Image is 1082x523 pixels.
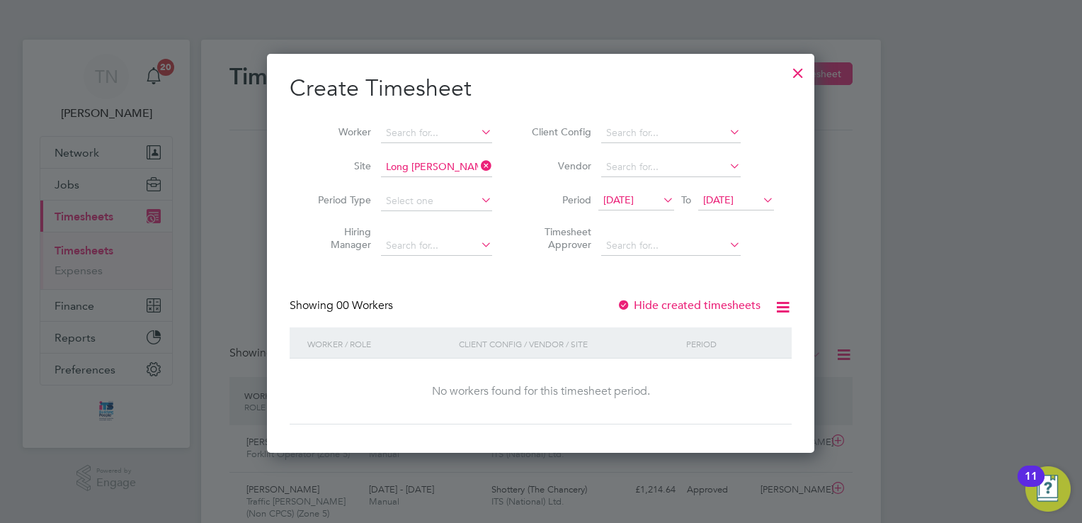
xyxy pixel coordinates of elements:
input: Search for... [381,123,492,143]
div: Worker / Role [304,327,455,360]
label: Hiring Manager [307,225,371,251]
span: 00 Workers [336,298,393,313]
label: Site [307,159,371,172]
input: Search for... [601,123,741,143]
label: Vendor [528,159,591,172]
input: Select one [381,191,492,211]
label: Hide created timesheets [617,298,761,313]
input: Search for... [381,157,492,177]
span: [DATE] [603,193,634,206]
span: To [677,191,695,209]
button: Open Resource Center, 11 new notifications [1025,466,1071,512]
input: Search for... [381,236,492,256]
div: No workers found for this timesheet period. [304,384,778,399]
label: Timesheet Approver [528,225,591,251]
input: Search for... [601,157,741,177]
label: Period Type [307,193,371,206]
div: Showing [290,298,396,313]
label: Client Config [528,125,591,138]
h2: Create Timesheet [290,74,792,103]
input: Search for... [601,236,741,256]
div: 11 [1025,476,1037,495]
div: Period [683,327,778,360]
div: Client Config / Vendor / Site [455,327,683,360]
label: Worker [307,125,371,138]
label: Period [528,193,591,206]
span: [DATE] [703,193,734,206]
